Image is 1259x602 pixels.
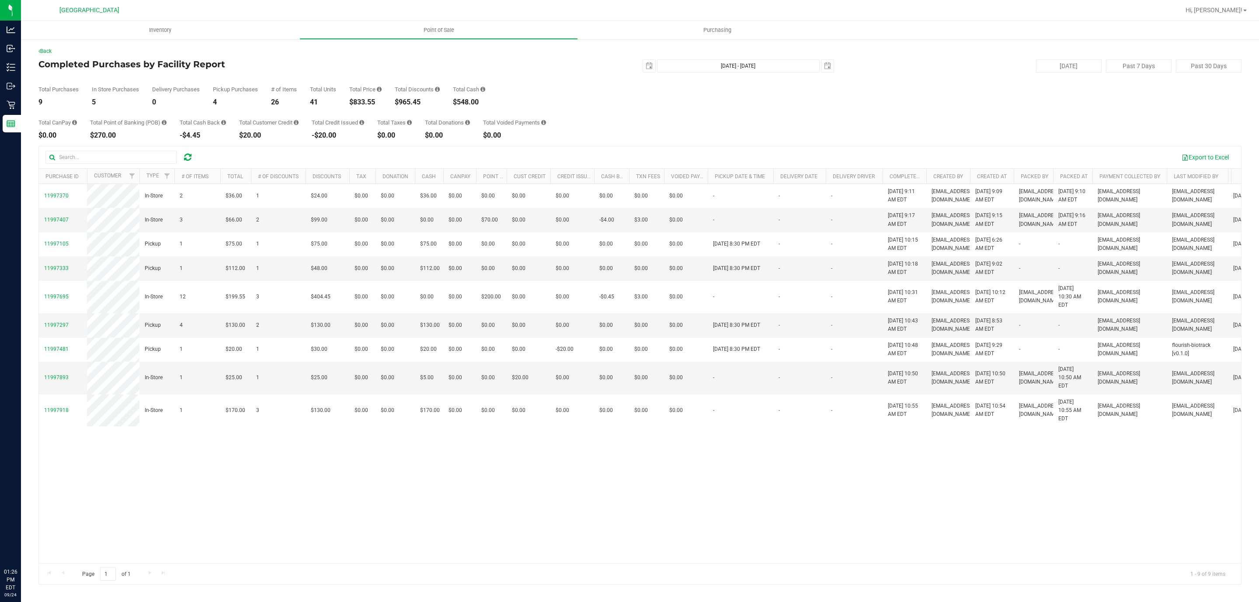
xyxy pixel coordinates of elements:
span: $0.00 [481,321,495,329]
span: [DATE] 6:26 AM EDT [975,236,1009,253]
span: [EMAIL_ADDRESS][DOMAIN_NAME] [1172,288,1223,305]
span: [DATE] 10:12 AM EDT [975,288,1009,305]
span: [DATE] 8:30 PM EDT [713,321,760,329]
span: $0.00 [634,192,648,200]
span: $30.00 [311,345,327,353]
span: - [779,216,780,224]
span: $36.00 [226,192,242,200]
span: 3 [256,293,259,301]
span: $0.00 [449,216,462,224]
a: Customer [94,173,121,179]
i: Sum of the cash-back amounts from rounded-up electronic payments for all purchases in the date ra... [221,120,226,125]
div: $0.00 [425,132,470,139]
span: 11997918 [44,407,69,413]
span: $199.55 [226,293,245,301]
span: -$4.00 [599,216,614,224]
span: [DATE] 9:29 AM EDT [975,341,1009,358]
span: $0.00 [355,293,368,301]
button: Export to Excel [1176,150,1235,165]
a: Packed At [1060,173,1088,180]
span: [EMAIL_ADDRESS][DOMAIN_NAME] [1019,187,1061,204]
span: 2 [180,192,183,200]
span: [DATE] 10:50 AM EDT [1058,365,1087,391]
span: [EMAIL_ADDRESS][DOMAIN_NAME] [1172,187,1223,204]
span: $130.00 [226,321,245,329]
span: $0.00 [599,321,613,329]
span: $75.00 [420,240,437,248]
a: Created By [933,173,963,180]
span: - [1058,264,1060,273]
span: - [831,293,832,301]
span: $0.00 [449,321,462,329]
inline-svg: Inventory [7,63,15,72]
span: $0.00 [634,264,648,273]
span: $0.00 [355,240,368,248]
span: $20.00 [420,345,437,353]
a: Discounts [313,173,341,180]
span: $0.00 [512,240,525,248]
inline-svg: Retail [7,100,15,109]
div: $548.00 [453,99,485,106]
span: [EMAIL_ADDRESS][DOMAIN_NAME] [932,288,974,305]
span: 1 [180,264,183,273]
div: In Store Purchases [92,86,139,92]
a: # of Discounts [258,173,299,180]
inline-svg: Analytics [7,25,15,34]
a: Tax [356,173,366,180]
span: $0.00 [599,240,613,248]
span: [DATE] 9:16 AM EDT [1058,211,1087,228]
span: $0.00 [355,192,368,200]
span: [DATE] 10:48 AM EDT [888,341,921,358]
div: Pickup Purchases [213,86,258,92]
span: flourish-biotrack [v0.1.0] [1172,341,1223,358]
span: [EMAIL_ADDRESS][DOMAIN_NAME] [932,211,974,228]
div: 5 [92,99,139,106]
a: Purchase ID [45,173,79,180]
span: $0.00 [449,345,462,353]
span: Pickup [145,321,161,329]
span: [EMAIL_ADDRESS][DOMAIN_NAME] [1098,260,1162,277]
span: [EMAIL_ADDRESS][DOMAIN_NAME] [1098,187,1162,204]
span: - [1058,345,1060,353]
span: [EMAIL_ADDRESS][DOMAIN_NAME] [1098,236,1162,253]
span: $404.45 [311,293,330,301]
span: [DATE] 8:30 PM EDT [713,345,760,353]
span: - [779,264,780,273]
span: $0.00 [669,192,683,200]
span: $0.00 [420,293,434,301]
span: $0.00 [512,216,525,224]
a: Cust Credit [514,173,546,180]
span: - [1019,321,1020,329]
span: - [831,192,832,200]
span: Inventory [137,26,183,34]
span: $0.00 [512,321,525,329]
span: $0.00 [669,321,683,329]
div: 26 [271,99,297,106]
span: $200.00 [481,293,501,301]
inline-svg: Outbound [7,82,15,90]
a: Type [146,173,159,179]
span: $0.00 [634,345,648,353]
span: $0.00 [512,264,525,273]
div: Total Point of Banking (POB) [90,120,167,125]
a: Delivery Date [780,173,817,180]
i: Sum of the successful, non-voided point-of-banking payment transactions, both via payment termina... [162,120,167,125]
a: Delivery Driver [833,173,875,180]
span: - [713,192,714,200]
h4: Completed Purchases by Facility Report [38,59,439,69]
i: Sum of the successful, non-voided CanPay payment transactions for all purchases in the date range. [72,120,77,125]
inline-svg: Reports [7,119,15,128]
span: [DATE] 8:30 PM EDT [713,264,760,273]
span: 11997893 [44,374,69,381]
i: Sum of the total prices of all purchases in the date range. [377,86,382,92]
span: [EMAIL_ADDRESS][DOMAIN_NAME] [932,370,974,386]
span: $0.00 [355,264,368,273]
span: 2 [256,321,259,329]
span: -$0.45 [599,293,614,301]
span: $0.00 [449,293,462,301]
span: $0.00 [512,345,525,353]
span: - [831,321,832,329]
inline-svg: Inbound [7,44,15,53]
span: $0.00 [512,293,525,301]
span: $0.00 [481,240,495,248]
